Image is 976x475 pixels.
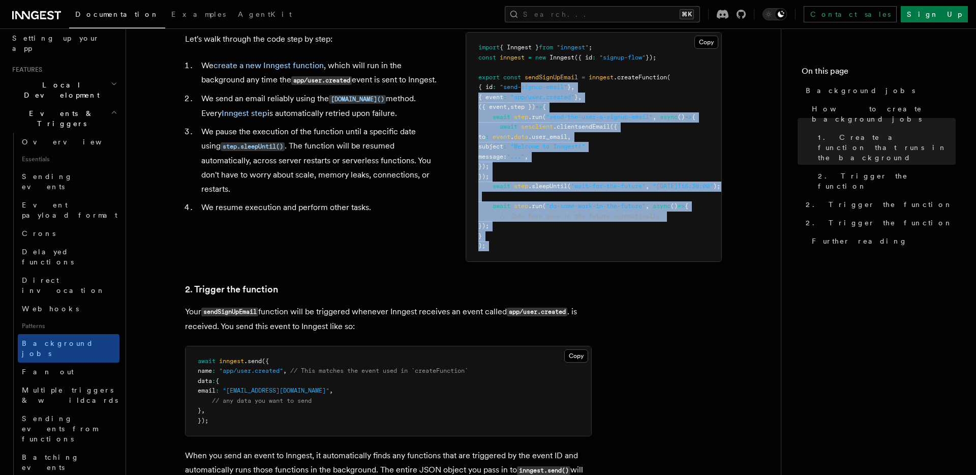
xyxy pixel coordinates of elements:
span: Delayed functions [22,248,74,266]
span: ({ id [574,54,592,61]
span: : [493,83,496,91]
span: , [283,367,287,374]
span: "do-some-work-in-the-future" [546,202,646,210]
span: }); [478,163,489,170]
span: "wait-for-the-future" [571,183,646,190]
span: Features [8,66,42,74]
span: step }) [510,103,535,110]
a: Fan out [18,363,119,381]
a: 1. Create a function that runs in the background [814,128,956,167]
button: Copy [694,36,718,49]
span: name [198,367,212,374]
span: inngest [589,74,614,81]
span: }); [198,417,208,424]
span: Patterns [18,318,119,334]
span: ; [589,44,592,51]
span: Inngest [550,54,574,61]
span: "inngest" [557,44,589,51]
a: [DOMAIN_NAME]() [329,94,386,103]
a: Sending events from functions [18,409,119,448]
button: Local Development [8,76,119,104]
span: .run [528,113,542,121]
span: "[DATE]T16:30:00" [653,183,713,190]
span: async [653,202,670,210]
span: inngest [500,54,525,61]
span: How to create background jobs [812,104,956,124]
span: ); [478,242,485,249]
span: .clientsendEmail [553,123,610,130]
span: async [660,113,678,121]
span: inngest [219,358,244,365]
span: const [478,54,496,61]
span: : [485,133,489,140]
span: } [198,407,201,414]
span: { id [478,83,493,91]
li: We pause the execution of the function until a specific date using . The function will be resumed... [198,125,441,196]
span: ({ [262,358,269,365]
li: We resume execution and perform other tasks. [198,200,441,215]
a: Sign Up [901,6,968,22]
span: import [478,44,500,51]
a: step.sleepUntil() [221,141,285,151]
span: step [514,183,528,190]
a: Direct invocation [18,271,119,300]
a: 2. Trigger the function [814,167,956,195]
span: , [653,113,656,121]
span: "..." [507,153,525,160]
span: Multiple triggers & wildcards [22,386,118,404]
span: Local Development [8,80,111,100]
span: await [198,358,216,365]
span: Setting up your app [12,34,100,52]
span: 2. Trigger the function [818,171,956,191]
span: , [646,183,649,190]
span: , [646,202,649,210]
a: Background jobs [18,334,119,363]
span: : [503,94,507,101]
span: = [528,54,532,61]
span: "send-the-user-a-signup-email" [546,113,653,121]
button: Toggle dark mode [762,8,787,20]
a: Background jobs [802,81,956,100]
span: to [478,133,485,140]
span: }); [478,222,489,229]
span: "app/user.created" [510,94,574,101]
span: .send [244,358,262,365]
span: step [514,113,528,121]
span: Events & Triggers [8,108,111,129]
li: We send an email reliably using the method. Every is automatically retried upon failure. [198,92,441,121]
span: , [525,153,528,160]
span: } [567,83,571,91]
span: Background jobs [22,339,94,358]
span: Direct invocation [22,276,105,294]
span: await [493,183,510,190]
span: ( [542,202,546,210]
span: => [535,103,542,110]
span: "signup-flow" [599,54,646,61]
a: 2. Trigger the function [185,282,278,296]
a: Delayed functions [18,243,119,271]
span: => [685,113,692,121]
span: , [329,387,333,394]
span: .sleepUntil [528,183,567,190]
button: Events & Triggers [8,104,119,133]
li: We , which will run in the background any time the event is sent to Inngest. [198,58,441,87]
span: "[EMAIL_ADDRESS][DOMAIN_NAME]" [223,387,329,394]
a: Overview [18,133,119,151]
span: step [514,202,528,210]
a: Setting up your app [8,29,119,57]
button: Search...⌘K [505,6,700,22]
span: , [571,83,574,91]
span: // Code here runs in the future automatically. [500,213,663,220]
span: data [198,377,212,384]
span: // This matches the event used in `createFunction` [290,367,468,374]
a: Documentation [69,3,165,28]
span: 2. Trigger the function [806,199,953,210]
span: : [592,54,596,61]
span: 2. Trigger the function [806,218,953,228]
span: "send-signup-email" [500,83,567,91]
span: { [685,202,688,210]
a: Sending events [18,167,119,196]
span: { Inngest } [500,44,539,51]
span: Background jobs [806,85,915,96]
a: Event payload format [18,196,119,224]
